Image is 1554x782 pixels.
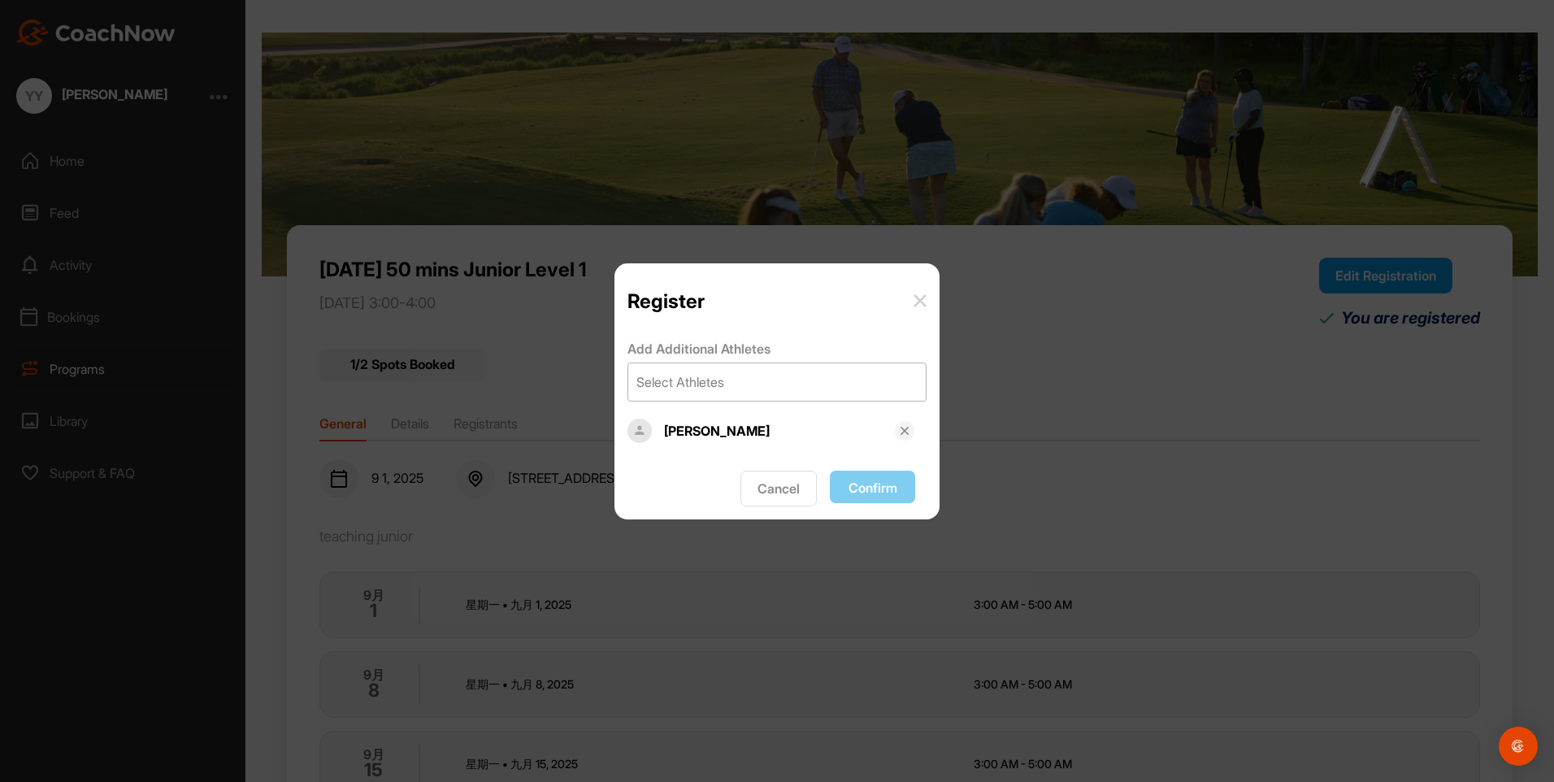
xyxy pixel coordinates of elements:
[914,294,927,307] img: envelope
[627,419,652,443] img: Profile picture
[830,471,915,503] button: Confirm
[1499,727,1538,766] div: Open Intercom Messenger
[664,421,895,441] div: [PERSON_NAME]
[740,471,817,506] button: Cancel
[627,341,770,358] span: Add Additional Athletes
[636,372,724,392] div: Select Athletes
[627,289,705,313] p: Register
[898,424,911,437] img: svg+xml;base64,PHN2ZyB3aWR0aD0iMTYiIGhlaWdodD0iMTYiIHZpZXdCb3g9IjAgMCAxNiAxNiIgZmlsbD0ibm9uZSIgeG...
